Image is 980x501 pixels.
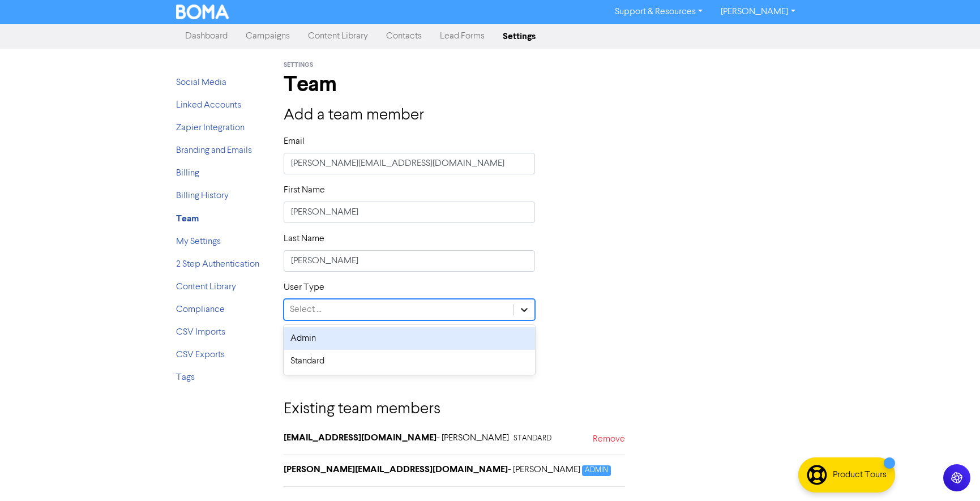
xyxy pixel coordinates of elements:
[290,303,322,316] div: Select ...
[593,433,625,449] a: Remove
[284,135,305,148] label: Email
[284,281,324,294] label: User Type
[284,432,436,443] strong: [EMAIL_ADDRESS][DOMAIN_NAME]
[176,215,199,224] a: Team
[712,3,804,21] a: [PERSON_NAME]
[284,183,325,197] label: First Name
[284,232,324,246] label: Last Name
[176,25,237,48] a: Dashboard
[431,25,494,48] a: Lead Forms
[176,191,229,200] a: Billing History
[284,350,536,372] div: Standard
[284,464,508,475] strong: [PERSON_NAME][EMAIL_ADDRESS][DOMAIN_NAME]
[176,350,225,359] a: CSV Exports
[923,447,980,501] iframe: Chat Widget
[176,101,241,110] a: Linked Accounts
[176,305,225,314] a: Compliance
[284,464,611,476] h6: - [PERSON_NAME]
[176,123,245,132] a: Zapier Integration
[176,5,229,19] img: BOMA Logo
[284,433,554,444] h6: - [PERSON_NAME]
[176,260,259,269] a: 2 Step Authentication
[176,373,195,382] a: Tags
[582,465,611,476] span: ADMIN
[176,169,199,178] a: Billing
[511,434,554,444] span: STANDARD
[176,282,236,292] a: Content Library
[176,213,199,224] strong: Team
[284,400,625,419] h3: Existing team members
[284,61,313,69] span: Settings
[176,328,225,337] a: CSV Imports
[237,25,299,48] a: Campaigns
[284,106,804,126] h3: Add a team member
[176,78,226,87] a: Social Media
[284,71,804,97] h1: Team
[284,327,536,350] div: Admin
[606,3,712,21] a: Support & Resources
[494,25,545,48] a: Settings
[377,25,431,48] a: Contacts
[299,25,377,48] a: Content Library
[176,237,221,246] a: My Settings
[176,146,252,155] a: Branding and Emails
